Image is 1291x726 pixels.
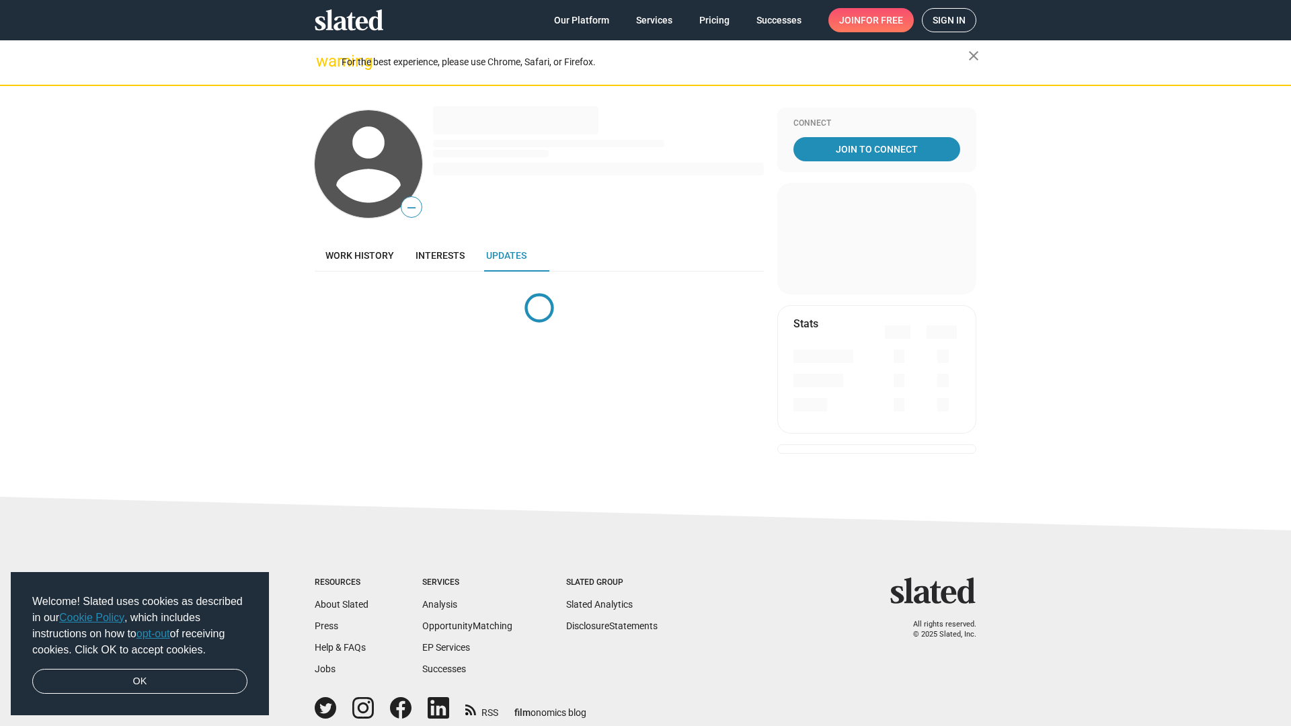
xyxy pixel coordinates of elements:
span: Work history [325,250,394,261]
a: Join To Connect [793,137,960,161]
div: Resources [315,577,368,588]
mat-card-title: Stats [793,317,818,331]
span: Sign in [933,9,966,32]
a: DisclosureStatements [566,620,658,631]
a: Work history [315,239,405,272]
div: cookieconsent [11,572,269,716]
a: Joinfor free [828,8,914,32]
span: Pricing [699,8,730,32]
div: Services [422,577,512,588]
a: opt-out [136,628,170,639]
a: EP Services [422,642,470,653]
a: Press [315,620,338,631]
a: Pricing [689,8,740,32]
span: for free [861,8,903,32]
div: Slated Group [566,577,658,588]
a: Analysis [422,599,457,610]
span: Updates [486,250,526,261]
span: — [401,199,422,216]
span: Welcome! Slated uses cookies as described in our , which includes instructions on how to of recei... [32,594,247,658]
a: Interests [405,239,475,272]
a: Updates [475,239,537,272]
a: filmonomics blog [514,696,586,719]
p: All rights reserved. © 2025 Slated, Inc. [899,620,976,639]
a: Jobs [315,663,336,674]
a: Successes [746,8,812,32]
mat-icon: close [966,48,982,64]
a: Cookie Policy [59,612,124,623]
span: Join [839,8,903,32]
a: dismiss cookie message [32,669,247,694]
span: Successes [756,8,801,32]
a: RSS [465,698,498,719]
a: Successes [422,663,466,674]
div: For the best experience, please use Chrome, Safari, or Firefox. [342,53,968,71]
a: Help & FAQs [315,642,366,653]
a: Services [625,8,683,32]
span: Join To Connect [796,137,957,161]
span: Our Platform [554,8,609,32]
a: Our Platform [543,8,620,32]
mat-icon: warning [316,53,332,69]
a: OpportunityMatching [422,620,512,631]
span: Services [636,8,672,32]
span: film [514,707,531,718]
div: Connect [793,118,960,129]
a: Slated Analytics [566,599,633,610]
a: Sign in [922,8,976,32]
span: Interests [416,250,465,261]
a: About Slated [315,599,368,610]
